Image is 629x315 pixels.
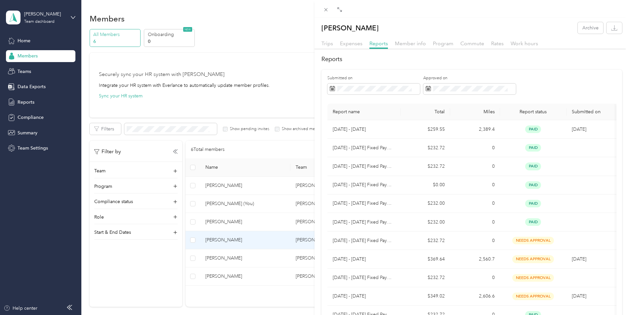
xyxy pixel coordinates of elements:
[572,293,586,299] span: [DATE]
[450,250,500,268] td: 2,560.7
[400,250,450,268] td: $369.64
[505,109,561,115] span: Report status
[450,176,500,194] td: 0
[400,231,450,250] td: $232.72
[333,219,395,226] p: [DATE] - [DATE] Fixed Payment
[512,255,554,263] span: needs approval
[400,194,450,213] td: $232.00
[450,231,500,250] td: 0
[333,256,395,263] p: [DATE] - [DATE]
[450,269,500,287] td: 0
[512,274,554,282] span: needs approval
[450,287,500,306] td: 2,606.6
[450,157,500,176] td: 0
[400,139,450,157] td: $232.72
[333,237,395,244] p: [DATE] - [DATE] Fixed Payment
[525,200,541,207] span: paid
[400,213,450,231] td: $232.00
[433,40,453,47] span: Program
[450,139,500,157] td: 0
[369,40,388,47] span: Reports
[400,120,450,139] td: $259.55
[572,256,586,262] span: [DATE]
[450,194,500,213] td: 0
[321,22,379,34] p: [PERSON_NAME]
[333,200,395,207] p: [DATE] - [DATE] Fixed Payment
[400,176,450,194] td: $0.00
[333,293,395,300] p: [DATE] - [DATE]
[578,22,603,34] button: Archive
[512,293,554,300] span: needs approval
[491,40,504,47] span: Rates
[400,157,450,176] td: $232.72
[572,126,586,132] span: [DATE]
[566,104,616,120] th: Submitted on
[406,109,445,115] div: Total
[333,144,395,152] p: [DATE] - [DATE] Fixed Payment
[512,237,554,244] span: needs approval
[525,218,541,226] span: paid
[333,163,395,170] p: [DATE] - [DATE] Fixed Payment
[321,40,333,47] span: Trips
[511,40,538,47] span: Work hours
[321,55,622,64] h2: Reports
[460,40,484,47] span: Commute
[333,274,395,281] p: [DATE] - [DATE] Fixed Payment
[400,287,450,306] td: $349.02
[333,181,395,189] p: [DATE] - [DATE] Fixed Payment
[525,144,541,152] span: paid
[340,40,362,47] span: Expenses
[333,126,395,133] p: [DATE] - [DATE]
[525,181,541,189] span: paid
[525,162,541,170] span: paid
[395,40,426,47] span: Member info
[450,213,500,231] td: 0
[525,125,541,133] span: paid
[400,269,450,287] td: $232.72
[450,120,500,139] td: 2,389.4
[327,104,400,120] th: Report name
[592,278,629,315] iframe: Everlance-gr Chat Button Frame
[327,75,420,81] label: Submitted on
[455,109,495,115] div: Miles
[423,75,516,81] label: Approved on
